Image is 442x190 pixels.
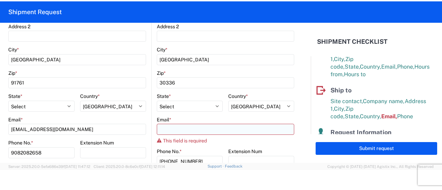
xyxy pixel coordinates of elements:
[345,113,360,120] span: State,
[334,56,345,62] span: City,
[344,71,366,78] span: Hours to
[381,113,397,120] span: Email,
[163,138,207,143] span: This field is required
[94,164,165,169] span: Client: 2025.20.0-8c6e0cf
[228,148,262,154] label: Extension Num
[157,70,166,76] label: Zip
[8,8,62,16] h2: Shipment Request
[397,63,414,70] span: Phone,
[157,93,171,99] label: State
[327,163,434,170] span: Copyright © [DATE]-[DATE] Agistix Inc., All Rights Reserved
[157,47,167,53] label: City
[330,98,363,104] span: Site contact,
[228,93,248,99] label: Country
[65,164,90,169] span: [DATE] 11:47:12
[8,93,22,99] label: State
[330,87,352,94] span: Ship to
[345,63,360,70] span: State,
[381,63,397,70] span: Email,
[8,70,17,76] label: Zip
[8,164,90,169] span: Server: 2025.20.0-5efa686e39f
[316,142,437,155] button: Submit request
[330,129,392,136] span: Request Information
[8,117,23,123] label: Email
[360,113,381,120] span: Country,
[397,113,413,120] span: Phone
[80,140,114,146] label: Extension Num
[80,93,100,99] label: Country
[8,47,19,53] label: City
[363,98,405,104] span: Company name,
[157,148,182,154] label: Phone No.
[8,140,33,146] label: Phone No.
[157,23,179,30] label: Address 2
[317,38,387,46] h2: Shipment Checklist
[8,23,30,30] label: Address 2
[157,117,171,123] label: Email
[208,164,225,168] a: Support
[225,164,242,168] a: Feedback
[334,106,345,112] span: City,
[140,164,165,169] span: [DATE] 12:11:14
[360,63,381,70] span: Country,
